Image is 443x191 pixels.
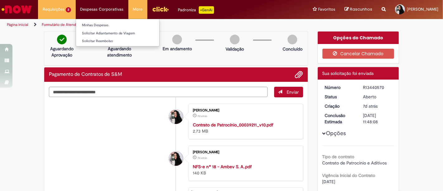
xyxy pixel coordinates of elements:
[76,22,159,29] a: Minhas Despesas
[198,114,207,118] span: 7d atrás
[76,38,159,45] a: Solicitar Reembolso
[193,150,297,154] div: [PERSON_NAME]
[322,160,387,166] span: Contrato de Patrocinio e Aditivos
[363,103,378,109] span: 7d atrás
[350,6,372,12] span: Rascunhos
[193,164,297,176] div: 140 KB
[163,46,192,52] p: Em andamento
[43,6,64,12] span: Requisições
[172,35,182,44] img: img-circle-grey.png
[345,7,372,12] a: Rascunhos
[287,89,299,95] span: Enviar
[5,19,291,31] ul: Trilhas de página
[198,156,207,160] span: 7d atrás
[193,122,273,128] a: Contrato de Patrocínio_00039211_v10.pdf
[318,32,399,44] div: Opções do Chamado
[178,6,214,14] div: Padroniza
[322,49,394,59] button: Cancelar Chamado
[288,35,297,44] img: img-circle-grey.png
[1,3,33,16] img: ServiceNow
[407,7,438,12] span: [PERSON_NAME]
[320,84,359,91] dt: Número
[42,22,88,27] a: Formulário de Atendimento
[322,154,355,159] b: Tipo de contrato
[320,112,359,125] dt: Conclusão Estimada
[152,4,169,14] img: click_logo_yellow_360x200.png
[133,6,143,12] span: More
[198,114,207,118] time: 22/08/2025 15:45:23
[193,164,252,169] a: NFS-e nº 18 - Ambev S. A..pdf
[104,46,135,58] p: Aguardando atendimento
[226,46,244,52] p: Validação
[199,6,214,14] p: +GenAi
[320,94,359,100] dt: Status
[76,30,159,37] a: Solicitar Adiantamento de Viagem
[47,46,77,58] p: Aguardando Aprovação
[363,103,378,109] time: 22/08/2025 15:48:05
[363,84,392,91] div: R13440570
[49,87,268,97] textarea: Digite sua mensagem aqui...
[322,179,336,184] span: [DATE]
[66,7,71,12] span: 2
[363,112,392,125] div: [DATE] 11:48:08
[322,71,374,76] span: Sua solicitação foi enviada
[80,6,124,12] span: Despesas Corporativas
[363,94,392,100] div: Aberto
[76,19,160,47] ul: Despesas Corporativas
[322,173,375,178] b: Vigência Inicial do Contrato
[193,122,297,134] div: 2.73 MB
[363,103,392,109] div: 22/08/2025 15:48:05
[230,35,240,44] img: img-circle-grey.png
[283,46,302,52] p: Concluído
[7,22,28,27] a: Página inicial
[274,87,303,97] button: Enviar
[169,110,183,124] div: Tayane Barbosa De Sousa
[295,71,303,79] button: Adicionar anexos
[57,35,67,44] img: check-circle-green.png
[320,103,359,109] dt: Criação
[49,72,122,77] h2: Pagamento de Contratos de S&M Histórico de tíquete
[169,151,183,166] div: Tayane Barbosa De Sousa
[193,109,297,112] div: [PERSON_NAME]
[318,6,335,12] span: Favoritos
